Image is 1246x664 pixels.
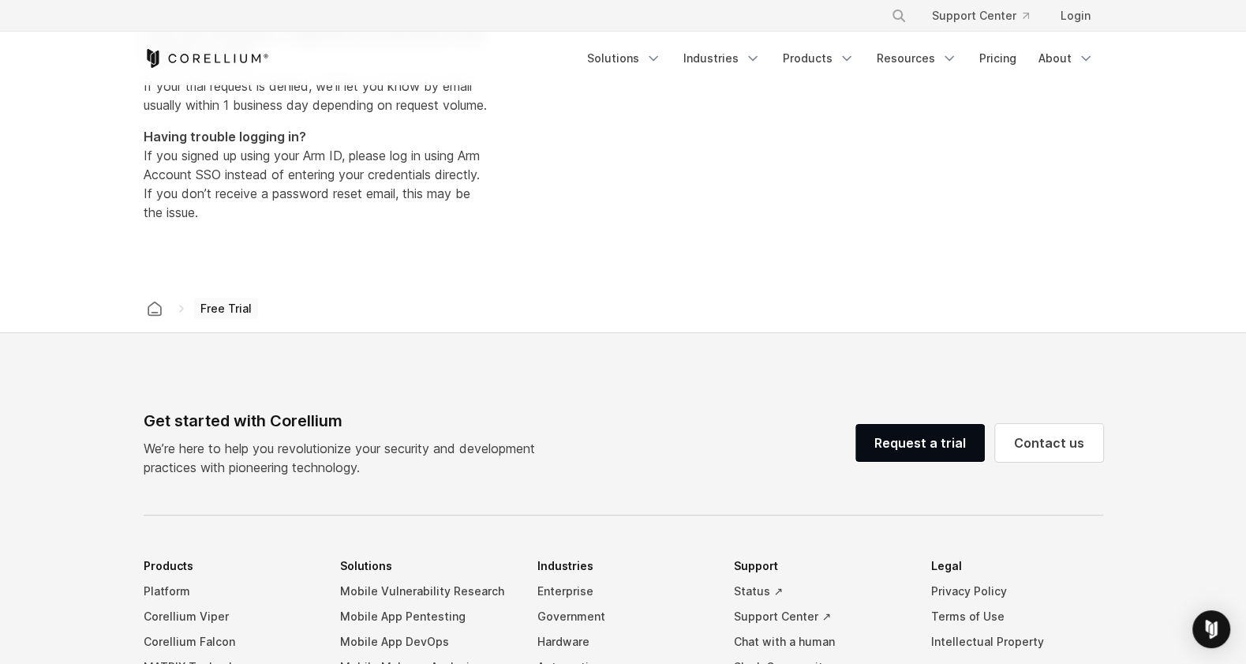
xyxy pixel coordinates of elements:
a: Status ↗ [734,579,906,604]
div: Open Intercom Messenger [1192,610,1230,648]
a: Corellium Falcon [144,629,316,655]
a: Government [537,604,709,629]
div: Navigation Menu [872,2,1103,30]
span: If you signed up using your Arm ID, please log in using Arm Account SSO instead of entering your ... [144,129,480,220]
a: Pricing [970,44,1026,73]
div: Get started with Corellium [144,409,548,433]
a: Request a trial [855,424,985,462]
a: Contact us [995,424,1103,462]
a: Products [773,44,864,73]
a: Resources [867,44,967,73]
a: Solutions [578,44,671,73]
a: Chat with a human [734,629,906,655]
a: Platform [144,579,316,604]
a: Corellium home [140,298,169,320]
a: Terms of Use [931,604,1103,629]
a: Mobile App Pentesting [340,604,512,629]
a: About [1029,44,1103,73]
button: Search [885,2,913,30]
a: Corellium Viper [144,604,316,629]
a: Corellium Home [144,49,269,68]
a: Login [1048,2,1103,30]
a: Support Center [919,2,1042,30]
div: Navigation Menu [578,44,1103,73]
p: We’re here to help you revolutionize your security and development practices with pioneering tech... [144,439,548,477]
strong: Having trouble logging in? [144,129,306,144]
a: Mobile App DevOps [340,629,512,655]
span: Free Trial [194,298,258,320]
a: Industries [674,44,770,73]
a: Enterprise [537,579,709,604]
a: Privacy Policy [931,579,1103,604]
a: Support Center ↗ [734,604,906,629]
a: Intellectual Property [931,629,1103,655]
a: Mobile Vulnerability Research [340,579,512,604]
a: Hardware [537,629,709,655]
span: If your trial request is denied, we'll let you know by email usually within 1 business day depend... [144,78,487,113]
